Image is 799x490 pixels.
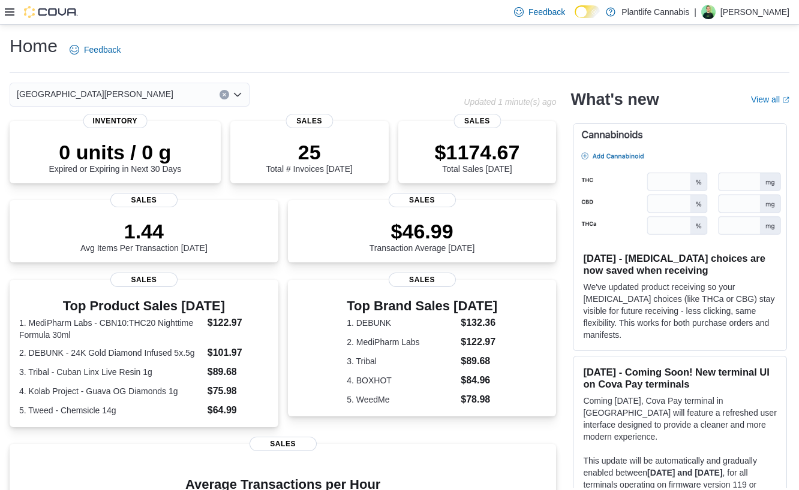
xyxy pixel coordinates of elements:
[19,404,203,416] dt: 5. Tweed - Chemsicle 14g
[84,44,121,56] span: Feedback
[435,140,520,174] div: Total Sales [DATE]
[461,373,497,388] dd: $84.96
[583,252,777,276] h3: [DATE] - [MEDICAL_DATA] choices are now saved when receiving
[528,6,565,18] span: Feedback
[570,90,659,109] h2: What's new
[347,317,456,329] dt: 1. DEBUNK
[621,5,689,19] p: Plantlife Cannabis
[647,468,722,477] strong: [DATE] and [DATE]
[19,366,203,378] dt: 3. Tribal - Cuban Linx Live Resin 1g
[24,6,78,18] img: Cova
[266,140,352,164] p: 25
[461,316,497,330] dd: $132.36
[751,95,789,104] a: View allExternal link
[720,5,789,19] p: [PERSON_NAME]
[461,335,497,349] dd: $122.97
[266,140,352,174] div: Total # Invoices [DATE]
[347,336,456,348] dt: 2. MediPharm Labs
[347,374,456,386] dt: 4. BOXHOT
[208,346,269,360] dd: $101.97
[208,403,269,418] dd: $64.99
[583,395,777,443] p: Coming [DATE], Cova Pay terminal in [GEOGRAPHIC_DATA] will feature a refreshed user interface des...
[65,38,125,62] a: Feedback
[347,394,456,406] dt: 5. WeedMe
[49,140,181,174] div: Expired or Expiring in Next 30 Days
[80,219,208,243] p: 1.44
[19,299,269,313] h3: Top Product Sales [DATE]
[19,317,203,341] dt: 1. MediPharm Labs - CBN10:THC20 Nighttime Formula 30ml
[370,219,475,253] div: Transaction Average [DATE]
[250,437,317,451] span: Sales
[19,385,203,397] dt: 4. Kolab Project - Guava OG Diamonds 1g
[583,366,777,390] h3: [DATE] - Coming Soon! New terminal UI on Cova Pay terminals
[208,365,269,379] dd: $89.68
[461,354,497,368] dd: $89.68
[435,140,520,164] p: $1174.67
[370,219,475,243] p: $46.99
[233,90,242,99] button: Open list of options
[389,273,456,287] span: Sales
[110,273,178,287] span: Sales
[80,219,208,253] div: Avg Items Per Transaction [DATE]
[347,299,497,313] h3: Top Brand Sales [DATE]
[464,97,556,107] p: Updated 1 minute(s) ago
[701,5,716,19] div: Brad Christensen
[347,355,456,367] dt: 3. Tribal
[220,90,229,99] button: Clear input
[575,5,600,18] input: Dark Mode
[19,347,203,359] dt: 2. DEBUNK - 24K Gold Diamond Infused 5x.5g
[83,114,148,128] span: Inventory
[583,281,777,341] p: We've updated product receiving so your [MEDICAL_DATA] choices (like THCa or CBG) stay visible fo...
[17,87,173,101] span: [GEOGRAPHIC_DATA][PERSON_NAME]
[286,114,333,128] span: Sales
[694,5,696,19] p: |
[575,18,575,19] span: Dark Mode
[389,193,456,207] span: Sales
[461,392,497,407] dd: $78.98
[208,316,269,330] dd: $122.97
[453,114,501,128] span: Sales
[782,96,789,104] svg: External link
[49,140,181,164] p: 0 units / 0 g
[208,384,269,398] dd: $75.98
[110,193,178,207] span: Sales
[10,34,58,58] h1: Home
